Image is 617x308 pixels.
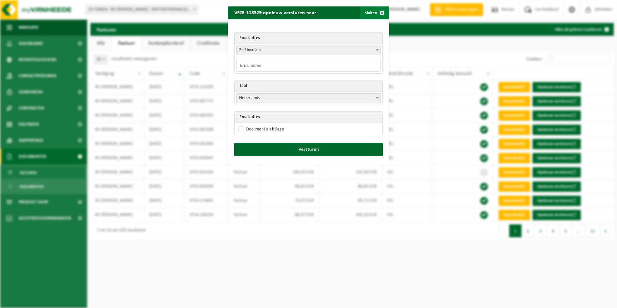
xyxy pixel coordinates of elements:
[234,143,383,156] button: Versturen
[236,59,381,72] input: Emailadres
[236,93,381,103] span: Nederlands
[237,125,284,134] label: Document als bijlage
[360,6,389,19] button: Sluiten
[228,6,323,19] h2: VF25-113329 opnieuw versturen naar
[235,80,382,92] th: Taal
[235,33,382,44] th: Emailadres
[235,112,382,123] th: Emailadres
[237,94,380,103] span: Nederlands
[237,46,380,55] span: Zelf invullen
[236,46,381,55] span: Zelf invullen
